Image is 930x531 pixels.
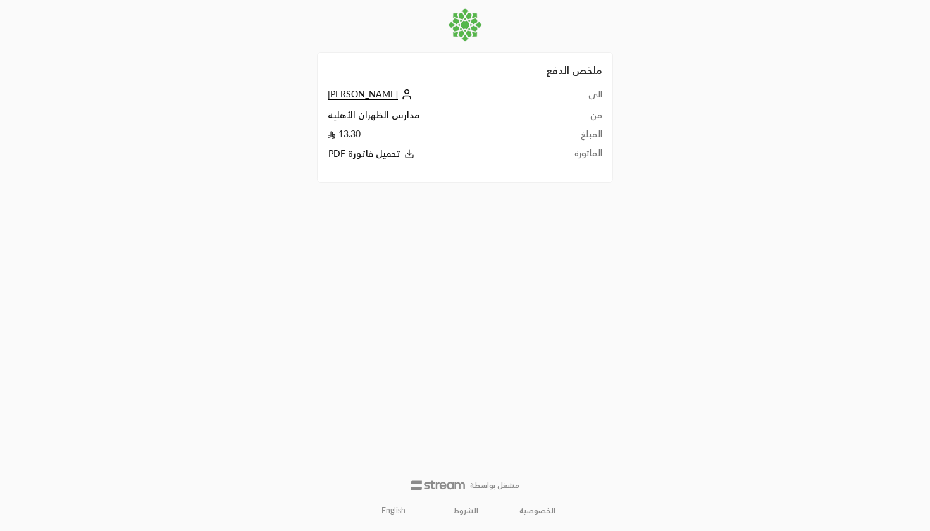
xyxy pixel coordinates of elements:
[538,128,602,147] td: المبلغ
[454,506,478,516] a: الشروط
[328,109,538,128] td: مدارس الظهران الأهلية
[328,128,538,147] td: 13.30
[538,109,602,128] td: من
[328,147,538,161] button: تحميل فاتورة PDF
[519,506,555,516] a: الخصوصية
[538,88,602,109] td: الى
[538,147,602,161] td: الفاتورة
[328,63,602,78] h2: ملخص الدفع
[328,89,398,100] span: [PERSON_NAME]
[470,480,519,490] p: مشغل بواسطة
[328,148,400,159] span: تحميل فاتورة PDF
[328,89,416,99] a: [PERSON_NAME]
[447,8,482,42] img: Company Logo
[375,501,412,521] a: English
